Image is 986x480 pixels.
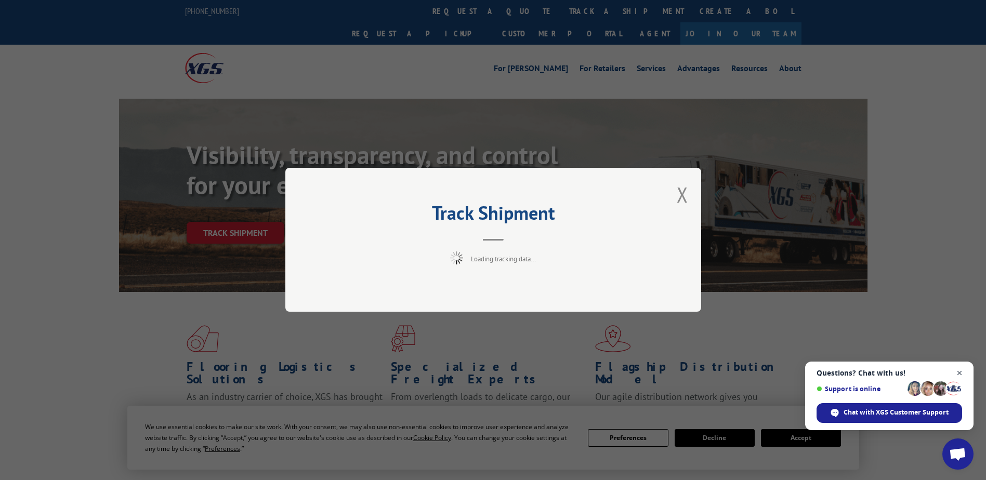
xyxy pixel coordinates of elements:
[817,369,962,377] span: Questions? Chat with us!
[677,181,688,208] button: Close modal
[953,367,966,380] span: Close chat
[817,403,962,423] div: Chat with XGS Customer Support
[942,438,974,470] div: Open chat
[817,385,904,393] span: Support is online
[471,255,536,264] span: Loading tracking data...
[450,252,463,265] img: xgs-loading
[337,206,649,225] h2: Track Shipment
[844,408,949,417] span: Chat with XGS Customer Support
